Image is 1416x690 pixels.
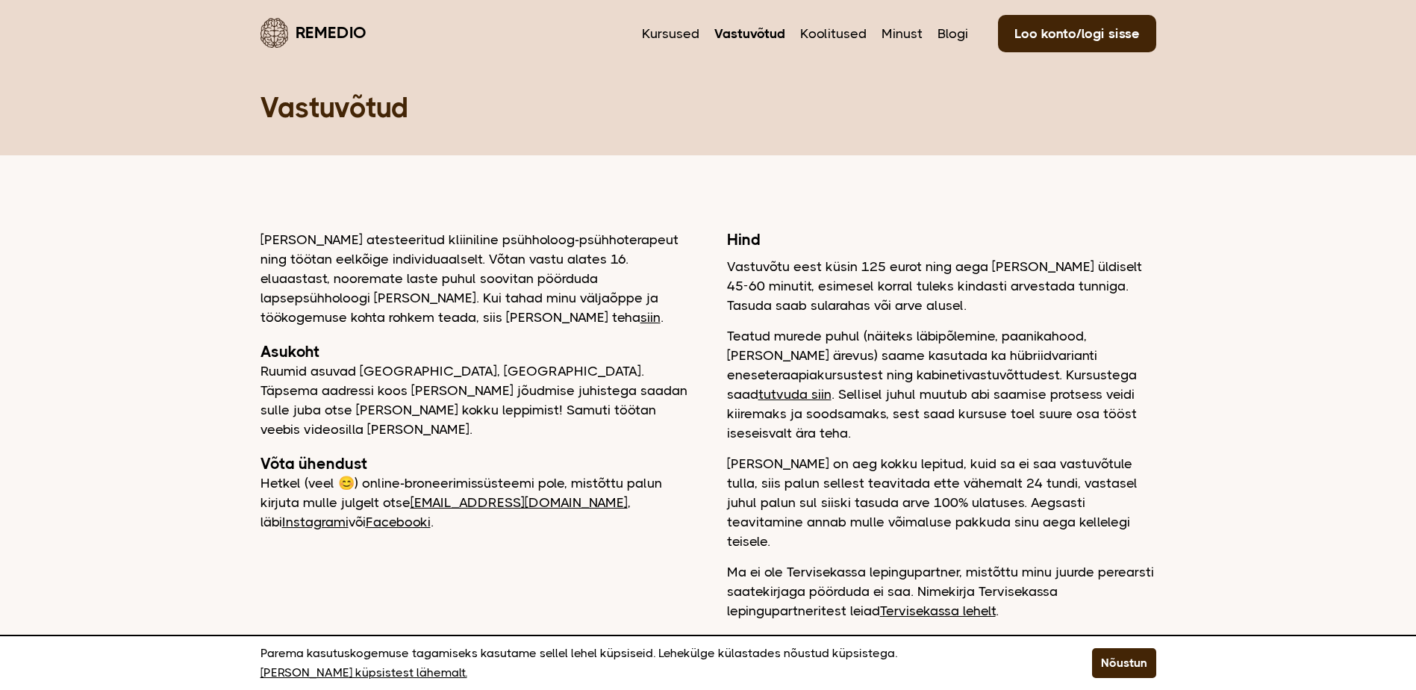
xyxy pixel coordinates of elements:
a: [PERSON_NAME] küpsistest lähemalt. [261,663,467,683]
img: Remedio logo [261,18,288,48]
a: Vastuvõtud [714,24,785,43]
h2: Asukoht [261,342,690,361]
h2: Võta ühendust [261,454,690,473]
p: Vastuvõtu eest küsin 125 eurot ning aega [PERSON_NAME] üldiselt 45-60 minutit, esimesel korral tu... [727,257,1156,315]
a: Kursused [642,24,699,43]
a: Loo konto/logi sisse [998,15,1156,52]
a: Facebooki [366,515,431,529]
a: Minust [882,24,923,43]
p: [PERSON_NAME] atesteeritud kliiniline psühholoog-psühhoterapeut ning töötan eelkõige individuaals... [261,230,690,327]
h1: Vastuvõtud [261,90,1156,125]
a: Remedio [261,15,367,50]
a: Koolitused [800,24,867,43]
p: Parema kasutuskogemuse tagamiseks kasutame sellel lehel küpsiseid. Lehekülge külastades nõustud k... [261,644,1055,683]
p: Teatud murede puhul (näiteks läbipõlemine, paanikahood, [PERSON_NAME] ärevus) saame kasutada ka h... [727,326,1156,443]
button: Nõustun [1092,648,1156,678]
a: siin [640,310,661,325]
a: Instagrami [282,515,349,529]
a: Blogi [938,24,968,43]
p: Ma ei ole Tervisekassa lepingupartner, mistõttu minu juurde perearsti saatekirjaga pöörduda ei sa... [727,562,1156,621]
p: Ruumid asuvad [GEOGRAPHIC_DATA], [GEOGRAPHIC_DATA]. Täpsema aadressi koos [PERSON_NAME] jõudmise ... [261,361,690,439]
a: [EMAIL_ADDRESS][DOMAIN_NAME] [411,495,628,510]
p: [PERSON_NAME] on aeg kokku lepitud, kuid sa ei saa vastuvõtule tulla, siis palun sellest teavitad... [727,454,1156,551]
p: Hetkel (veel 😊) online-broneerimissüsteemi pole, mistõttu palun kirjuta mulle julgelt otse , läbi... [261,473,690,532]
a: Tervisekassa lehelt [880,603,996,618]
a: tutvuda siin [758,387,832,402]
h2: Hind [727,230,1156,249]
